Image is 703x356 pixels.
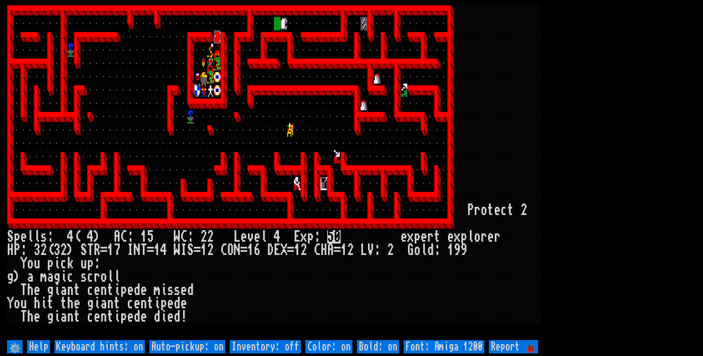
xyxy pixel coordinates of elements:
[327,230,334,244] mark: 5
[327,244,334,257] div: A
[160,244,167,257] div: 4
[387,244,394,257] div: 2
[434,244,441,257] div: :
[374,244,381,257] div: :
[94,270,100,283] div: r
[194,244,200,257] div: =
[134,244,140,257] div: N
[80,257,87,270] div: u
[301,244,307,257] div: 2
[174,297,180,310] div: d
[120,230,127,244] div: C
[67,270,74,283] div: c
[114,310,120,323] div: i
[307,230,314,244] div: p
[447,230,454,244] div: e
[47,310,54,323] div: g
[14,244,20,257] div: P
[187,230,194,244] div: :
[67,230,74,244] div: 4
[27,257,34,270] div: o
[54,257,60,270] div: i
[74,230,80,244] div: (
[34,297,40,310] div: h
[334,244,341,257] div: =
[60,257,67,270] div: c
[474,204,481,217] div: r
[47,283,54,297] div: g
[114,230,120,244] div: A
[301,230,307,244] div: x
[241,244,247,257] div: =
[287,244,294,257] div: =
[487,230,494,244] div: e
[20,244,27,257] div: :
[60,270,67,283] div: i
[87,283,94,297] div: c
[461,244,467,257] div: 9
[27,340,50,353] input: Help
[27,310,34,323] div: h
[357,340,399,353] input: Bold: on
[481,230,487,244] div: r
[234,230,241,244] div: L
[134,283,140,297] div: d
[147,230,154,244] div: 5
[47,230,54,244] div: :
[20,230,27,244] div: e
[187,283,194,297] div: d
[40,230,47,244] div: s
[7,270,14,283] div: g
[87,230,94,244] div: 4
[60,310,67,323] div: a
[14,270,20,283] div: )
[367,244,374,257] div: V
[127,310,134,323] div: e
[7,244,14,257] div: H
[254,230,261,244] div: e
[407,244,414,257] div: G
[467,230,474,244] div: l
[261,230,267,244] div: l
[421,244,427,257] div: l
[414,230,421,244] div: p
[180,310,187,323] div: !
[404,340,484,353] input: Font: Amiga 1200
[174,230,180,244] div: W
[147,297,154,310] div: t
[267,244,274,257] div: D
[401,230,407,244] div: e
[114,297,120,310] div: t
[114,283,120,297] div: i
[174,244,180,257] div: W
[247,244,254,257] div: 1
[140,283,147,297] div: e
[180,244,187,257] div: I
[254,244,261,257] div: 6
[234,244,241,257] div: N
[20,257,27,270] div: Y
[60,297,67,310] div: t
[487,204,494,217] div: t
[180,230,187,244] div: C
[47,257,54,270] div: p
[87,257,94,270] div: p
[134,297,140,310] div: e
[107,297,114,310] div: n
[474,230,481,244] div: o
[414,244,421,257] div: o
[494,204,501,217] div: e
[74,283,80,297] div: t
[127,283,134,297] div: e
[154,297,160,310] div: i
[127,297,134,310] div: c
[87,310,94,323] div: c
[494,230,501,244] div: r
[314,230,321,244] div: :
[361,244,367,257] div: L
[227,244,234,257] div: O
[7,230,14,244] div: S
[347,244,354,257] div: 2
[54,283,60,297] div: i
[427,244,434,257] div: d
